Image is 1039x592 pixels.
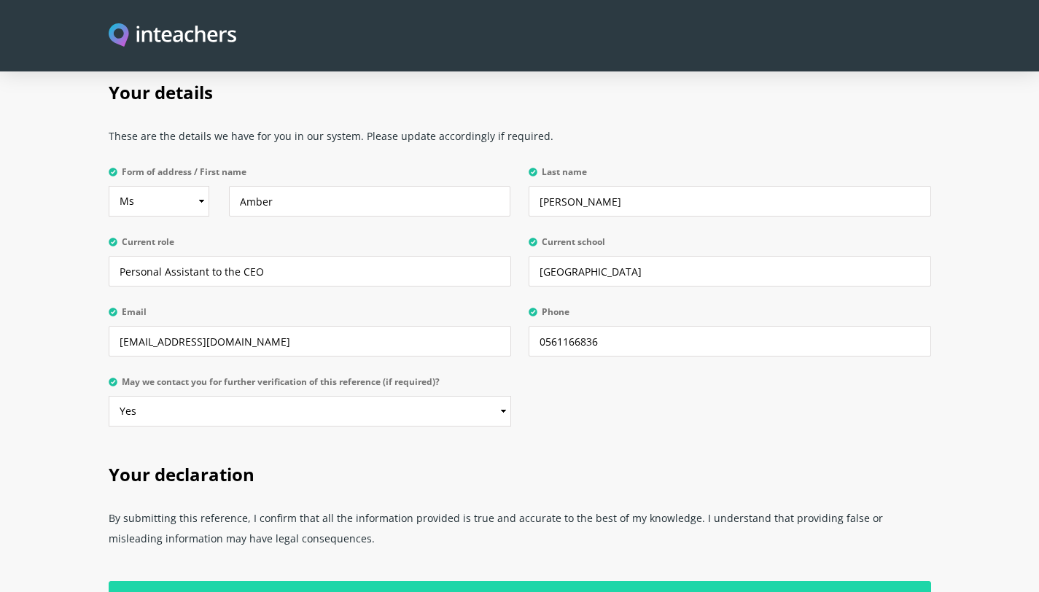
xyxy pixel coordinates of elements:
[109,307,511,326] label: Email
[529,307,931,326] label: Phone
[109,120,931,161] p: These are the details we have for you in our system. Please update accordingly if required.
[109,167,511,186] label: Form of address / First name
[109,23,237,49] img: Inteachers
[529,237,931,256] label: Current school
[109,80,213,104] span: Your details
[109,237,511,256] label: Current role
[109,462,254,486] span: Your declaration
[109,377,511,396] label: May we contact you for further verification of this reference (if required)?
[109,23,237,49] a: Visit this site's homepage
[109,502,931,564] p: By submitting this reference, I confirm that all the information provided is true and accurate to...
[529,167,931,186] label: Last name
